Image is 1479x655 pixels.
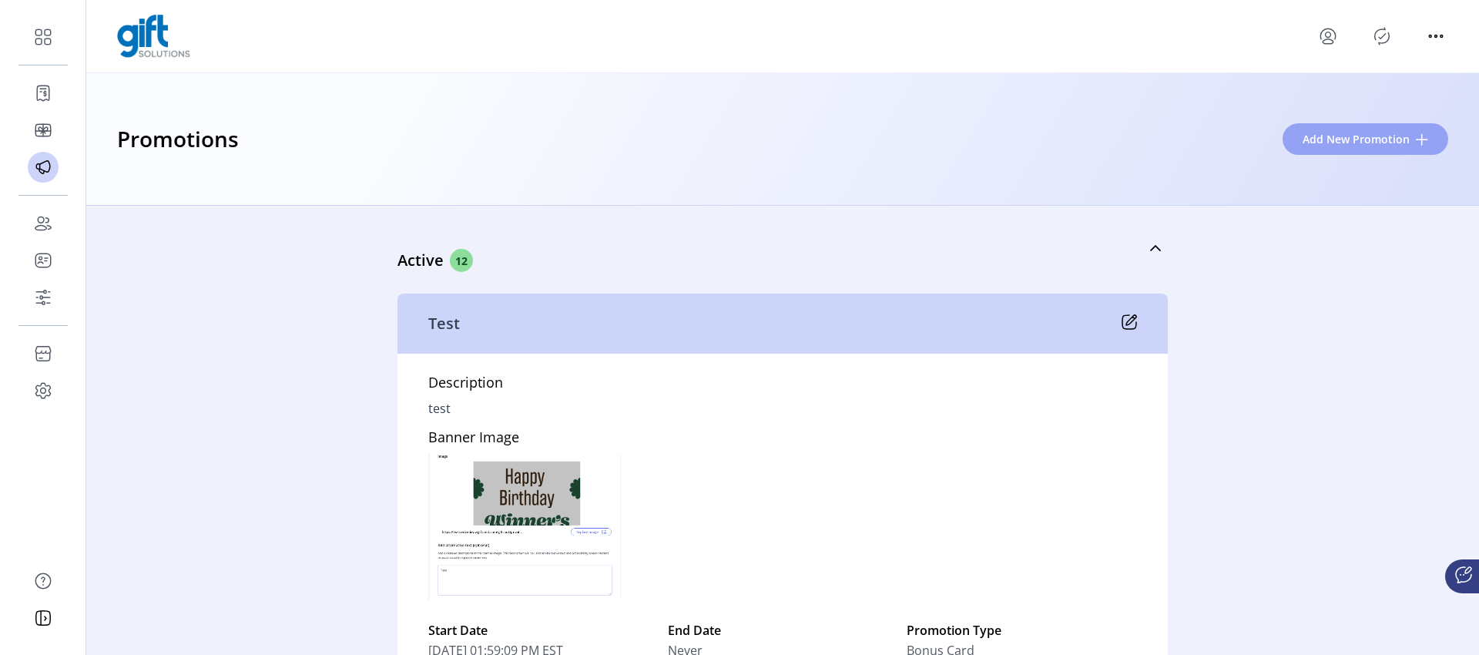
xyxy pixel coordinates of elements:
[117,123,239,156] h3: Promotions
[428,399,451,418] p: test
[1424,24,1448,49] button: menu
[1370,24,1394,49] button: Publisher Panel
[428,372,503,399] h5: Description
[117,15,190,58] img: logo
[1283,123,1448,155] button: Add New Promotion
[428,454,621,600] img: 8cecc437-8e23-4f00-adea-2f47db6ac314.png
[428,312,460,335] p: Test
[450,249,473,272] span: 12
[907,621,1137,640] label: Promotion Type
[397,215,1168,281] a: Active12
[428,621,659,640] label: Start Date
[668,621,898,640] label: End Date
[1316,24,1340,49] button: menu
[397,249,450,272] p: Active
[1303,131,1410,147] span: Add New Promotion
[428,427,621,454] h5: Banner Image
